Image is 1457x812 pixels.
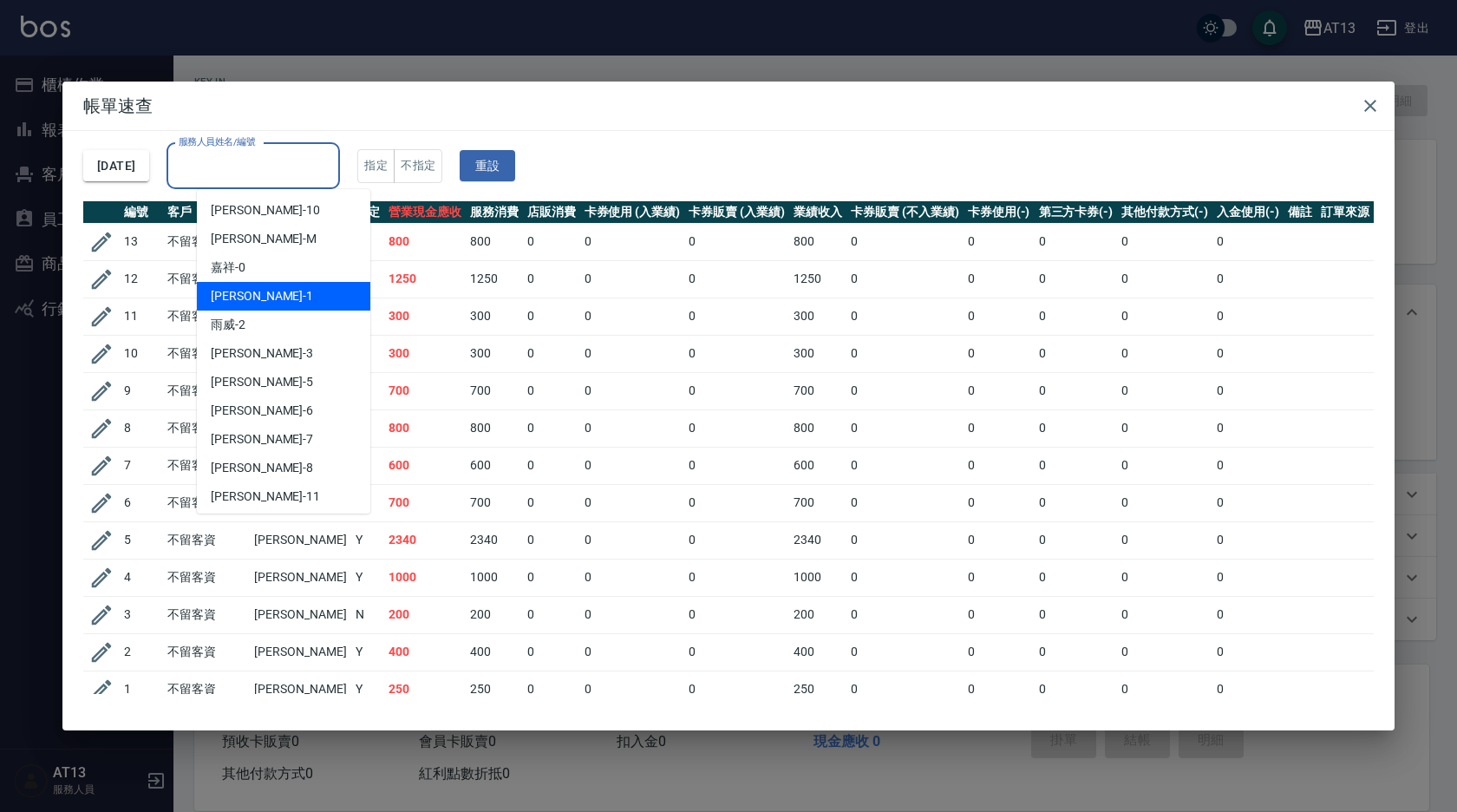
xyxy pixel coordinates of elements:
td: 不留客資 [163,298,250,335]
span: 嘉祥 -0 [211,259,245,277]
td: N [351,596,384,633]
td: 0 [846,484,964,521]
span: [PERSON_NAME] -8 [211,459,313,477]
td: 不留客資 [163,596,250,633]
th: 卡券使用 (入業績) [580,201,685,224]
td: 1000 [466,559,523,596]
th: 服務消費 [466,201,523,224]
td: 800 [789,409,846,447]
td: 1000 [384,559,466,596]
td: 0 [1035,633,1118,671]
td: 0 [846,298,964,335]
td: 2340 [789,521,846,559]
td: 0 [684,260,789,298]
td: 0 [964,521,1035,559]
td: 0 [1035,298,1118,335]
td: 0 [1212,223,1284,260]
td: 0 [1212,633,1284,671]
td: 0 [964,484,1035,521]
td: 0 [1035,260,1118,298]
td: 0 [580,260,685,298]
td: 0 [964,633,1035,671]
td: 0 [1212,559,1284,596]
td: 1250 [789,260,846,298]
td: 600 [789,447,846,484]
td: 5 [120,521,163,559]
td: 不留客資 [163,260,250,298]
td: 0 [523,335,580,372]
td: 0 [1035,372,1118,409]
td: 200 [466,596,523,633]
td: 300 [384,335,466,372]
span: [PERSON_NAME] -1 [211,287,313,305]
td: 0 [684,409,789,447]
td: 不留客資 [163,484,250,521]
td: 0 [1117,521,1212,559]
td: 0 [846,559,964,596]
td: 0 [523,559,580,596]
td: 400 [789,633,846,671]
span: [PERSON_NAME] -11 [211,488,320,506]
td: 0 [523,298,580,335]
span: [PERSON_NAME] -6 [211,402,313,420]
th: 店販消費 [523,201,580,224]
td: 0 [523,521,580,559]
span: [PERSON_NAME] -3 [211,344,313,363]
td: 200 [384,596,466,633]
th: 營業現金應收 [384,201,466,224]
td: 200 [789,596,846,633]
td: 0 [1117,372,1212,409]
td: 0 [684,223,789,260]
td: 0 [1212,596,1284,633]
td: 0 [846,671,964,708]
td: 0 [846,409,964,447]
th: 卡券販賣 (不入業績) [846,201,964,224]
td: 0 [1212,298,1284,335]
td: 0 [684,671,789,708]
td: 0 [1035,447,1118,484]
td: 0 [580,559,685,596]
td: 0 [1212,521,1284,559]
td: 0 [964,335,1035,372]
td: 11 [120,298,163,335]
th: 業績收入 [789,201,846,224]
td: 0 [1212,484,1284,521]
td: 3 [120,596,163,633]
td: 0 [1212,260,1284,298]
td: 0 [846,372,964,409]
td: 0 [964,372,1035,409]
td: 0 [580,447,685,484]
td: 700 [384,372,466,409]
td: Y [351,633,384,671]
td: 250 [384,671,466,708]
td: 0 [1035,484,1118,521]
td: 0 [1117,559,1212,596]
td: 400 [384,633,466,671]
td: 700 [466,372,523,409]
td: 0 [846,260,964,298]
td: 0 [523,633,580,671]
td: 600 [466,447,523,484]
td: 0 [1212,409,1284,447]
td: 300 [466,335,523,372]
td: 0 [964,409,1035,447]
td: 0 [846,335,964,372]
td: 10 [120,335,163,372]
td: 700 [789,372,846,409]
td: 0 [1117,596,1212,633]
td: 0 [964,223,1035,260]
td: 700 [384,484,466,521]
td: 不留客資 [163,633,250,671]
td: 2340 [466,521,523,559]
td: 0 [523,484,580,521]
td: 0 [523,260,580,298]
td: 0 [846,223,964,260]
td: 0 [964,298,1035,335]
td: 0 [1117,447,1212,484]
td: 0 [523,409,580,447]
td: 0 [523,223,580,260]
td: 0 [580,298,685,335]
td: 0 [580,596,685,633]
td: 0 [1117,633,1212,671]
td: Y [351,671,384,708]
